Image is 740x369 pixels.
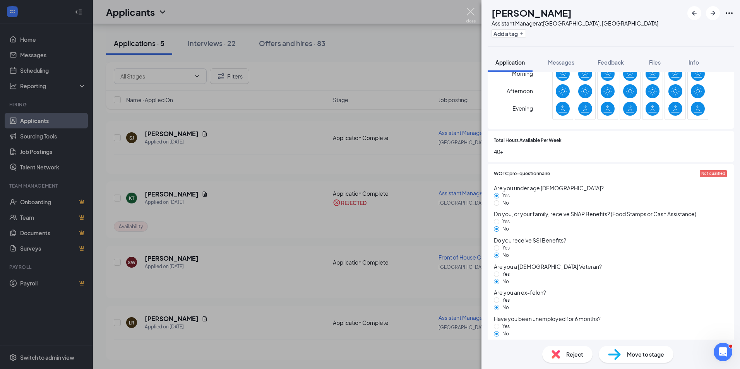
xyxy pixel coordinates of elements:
span: WOTC pre-questionnaire [494,170,550,178]
span: Not qualified [701,171,725,177]
span: Files [649,59,661,66]
span: No [499,331,512,337]
span: Morning [512,67,533,80]
span: No [499,200,512,206]
span: Are you under age [DEMOGRAPHIC_DATA]? [494,184,728,192]
span: No [499,252,512,258]
div: Assistant Manager at [GEOGRAPHIC_DATA], [GEOGRAPHIC_DATA] [492,19,658,27]
span: Have you been unemployed for 6 months? [494,314,728,323]
button: ArrowRight [706,6,720,20]
span: No [499,226,512,232]
button: ArrowLeftNew [687,6,701,20]
span: Total Hours Available Per Week [494,137,562,144]
svg: Plus [519,31,524,36]
svg: ArrowRight [708,9,718,18]
span: Do you receive SSI Benefits? [494,236,728,244]
span: Are you a [DEMOGRAPHIC_DATA] Veteran? [494,262,728,271]
button: PlusAdd a tag [492,29,526,38]
span: Messages [548,59,574,66]
span: Yes [499,219,513,224]
span: No [499,304,512,310]
iframe: Intercom live chat [714,343,732,361]
span: Feedback [598,59,624,66]
span: Yes [499,245,513,251]
span: Afternoon [507,84,533,98]
span: Yes [499,297,513,303]
h1: [PERSON_NAME] [492,6,572,19]
span: Application [495,59,525,66]
span: Yes [499,193,513,198]
svg: Ellipses [725,9,734,18]
span: Evening [512,101,533,115]
span: Do you, or your family, receive SNAP Benefits? (Food Stamps or Cash Assistance) [494,210,728,218]
span: Info [689,59,699,66]
span: No [499,278,512,284]
span: Yes [499,323,513,329]
span: Reject [566,350,583,359]
span: Are you an ex-felon? [494,288,728,297]
span: Yes [499,271,513,277]
span: Move to stage [627,350,664,359]
svg: ArrowLeftNew [690,9,699,18]
span: 40+ [494,147,728,156]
